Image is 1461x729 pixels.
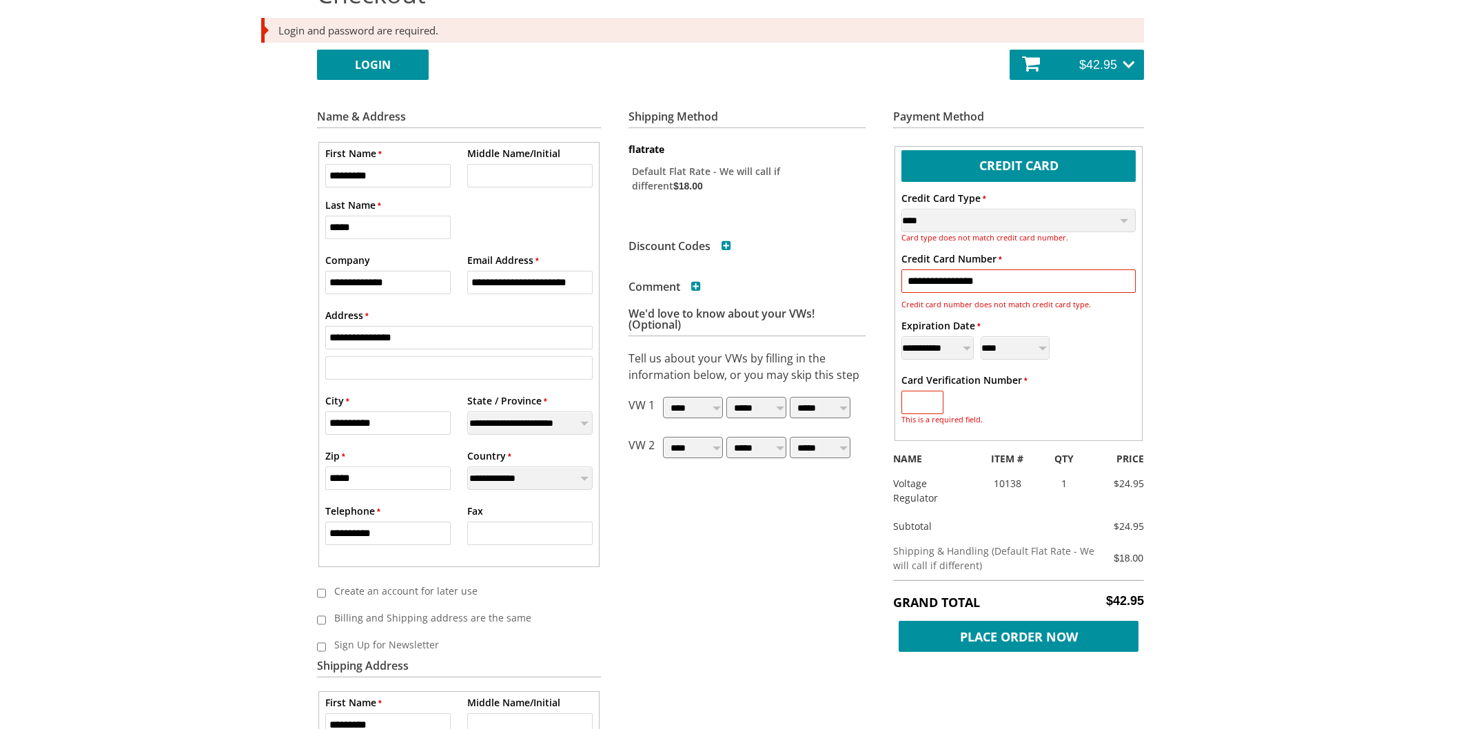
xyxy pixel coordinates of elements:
span: $42.95 [1106,594,1144,608]
label: Telephone [325,504,380,518]
label: Country [467,449,511,463]
label: State / Province [467,393,547,408]
div: QTY [1041,451,1087,466]
label: Last Name [325,198,381,212]
label: Fax [467,504,483,518]
label: Zip [325,449,345,463]
div: Subtotal [883,519,1101,533]
label: Address [325,308,369,322]
label: Sign Up for Newsletter [326,633,582,656]
span: Place Order Now [899,621,1138,652]
label: Middle Name/Initial [467,146,560,161]
label: Default Flat Rate - We will call if different [629,160,838,196]
label: Card Verification Number [901,373,1028,387]
label: Credit Card [901,150,1136,178]
button: Place Order Now [893,617,1144,648]
h3: Discount Codes [629,240,731,251]
div: This is a required field. [901,414,983,425]
label: Credit Card Type [901,191,986,205]
label: Credit Card Number [901,251,1002,266]
label: Expiration Date [901,318,981,333]
span: $18.00 [1114,553,1143,564]
span: $42.95 [1079,58,1117,72]
label: City [325,393,349,408]
div: Voltage Regulator [883,476,973,505]
div: 1 [1041,476,1087,491]
label: First Name [325,695,382,710]
h5: Grand Total [893,594,1144,610]
label: Create an account for later use [326,579,582,602]
h3: Shipping Method [629,111,866,128]
div: ITEM # [973,451,1041,466]
label: First Name [325,146,382,161]
label: Billing and Shipping address are the same [326,606,582,629]
span: Login and password are required. [278,23,438,37]
div: NAME [883,451,973,466]
dt: flatrate [629,143,866,156]
div: Credit card number does not match credit card type. [901,299,1136,310]
label: Middle Name/Initial [467,695,560,710]
label: Email Address [467,253,539,267]
div: $24.95 [1101,519,1144,533]
h3: Comment [629,281,701,292]
label: Company [325,253,370,267]
p: VW 1 [629,397,655,423]
td: Shipping & Handling (Default Flat Rate - We will call if different) [893,537,1107,580]
div: 10138 [973,476,1041,491]
p: Tell us about your VWs by filling in the information below, or you may skip this step [629,350,866,383]
div: PRICE [1086,451,1154,466]
h3: Name & Address [317,111,601,128]
span: $18.00 [673,181,703,192]
h3: Payment Method [893,111,1144,128]
h3: We'd love to know about your VWs! (Optional) [629,308,866,336]
div: $24.95 [1086,476,1154,491]
div: Card type does not match credit card number. [901,232,1136,243]
a: LOGIN [317,50,429,80]
p: VW 2 [629,437,655,463]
